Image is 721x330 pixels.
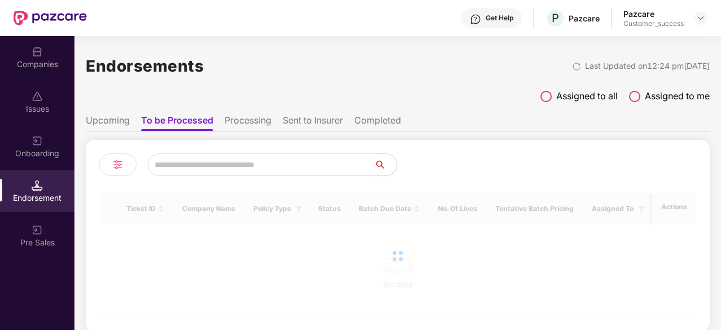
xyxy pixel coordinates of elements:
li: Upcoming [86,115,130,131]
img: svg+xml;base64,PHN2ZyB4bWxucz0iaHR0cDovL3d3dy53My5vcmcvMjAwMC9zdmciIHdpZHRoPSIyNCIgaGVpZ2h0PSIyNC... [111,158,125,171]
span: Assigned to all [556,89,618,103]
span: Assigned to me [645,89,710,103]
img: svg+xml;base64,PHN2ZyB3aWR0aD0iMjAiIGhlaWdodD0iMjAiIHZpZXdCb3g9IjAgMCAyMCAyMCIgZmlsbD0ibm9uZSIgeG... [32,225,43,236]
li: Processing [225,115,271,131]
img: svg+xml;base64,PHN2ZyBpZD0iSGVscC0zMngzMiIgeG1sbnM9Imh0dHA6Ly93d3cudzMub3JnLzIwMDAvc3ZnIiB3aWR0aD... [470,14,481,25]
li: Completed [354,115,401,131]
img: svg+xml;base64,PHN2ZyBpZD0iSXNzdWVzX2Rpc2FibGVkIiB4bWxucz0iaHR0cDovL3d3dy53My5vcmcvMjAwMC9zdmciIH... [32,91,43,102]
img: svg+xml;base64,PHN2ZyB3aWR0aD0iMTQuNSIgaGVpZ2h0PSIxNC41IiB2aWV3Qm94PSIwIDAgMTYgMTYiIGZpbGw9Im5vbm... [32,180,43,191]
img: svg+xml;base64,PHN2ZyBpZD0iUmVsb2FkLTMyeDMyIiB4bWxucz0iaHR0cDovL3d3dy53My5vcmcvMjAwMC9zdmciIHdpZH... [572,62,581,71]
div: Pazcare [623,8,684,19]
div: Customer_success [623,19,684,28]
img: svg+xml;base64,PHN2ZyBpZD0iQ29tcGFuaWVzIiB4bWxucz0iaHR0cDovL3d3dy53My5vcmcvMjAwMC9zdmciIHdpZHRoPS... [32,46,43,58]
div: Get Help [486,14,513,23]
button: search [373,153,397,176]
li: To be Processed [141,115,213,131]
img: svg+xml;base64,PHN2ZyBpZD0iRHJvcGRvd24tMzJ4MzIiIHhtbG5zPSJodHRwOi8vd3d3LnczLm9yZy8yMDAwL3N2ZyIgd2... [696,14,705,23]
div: Last Updated on 12:24 pm[DATE] [585,60,710,72]
img: New Pazcare Logo [14,11,87,25]
span: P [552,11,559,25]
div: Pazcare [569,13,600,24]
img: svg+xml;base64,PHN2ZyB3aWR0aD0iMjAiIGhlaWdodD0iMjAiIHZpZXdCb3g9IjAgMCAyMCAyMCIgZmlsbD0ibm9uZSIgeG... [32,135,43,147]
span: search [373,160,397,169]
h1: Endorsements [86,54,204,78]
li: Sent to Insurer [283,115,343,131]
